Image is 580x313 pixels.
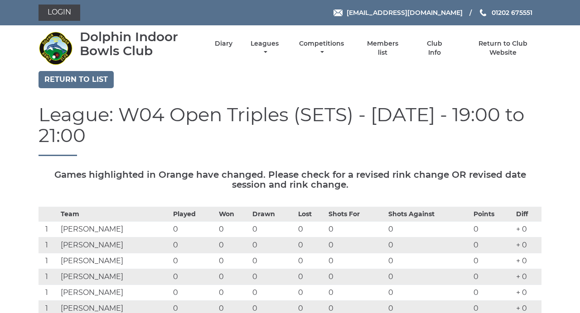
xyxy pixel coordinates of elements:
[514,269,541,285] td: + 0
[386,222,471,237] td: 0
[326,222,387,237] td: 0
[217,222,250,237] td: 0
[420,39,449,57] a: Club Info
[296,222,326,237] td: 0
[326,285,387,301] td: 0
[250,285,296,301] td: 0
[471,237,514,253] td: 0
[514,253,541,269] td: + 0
[217,237,250,253] td: 0
[250,253,296,269] td: 0
[217,269,250,285] td: 0
[386,253,471,269] td: 0
[386,237,471,253] td: 0
[217,253,250,269] td: 0
[39,285,58,301] td: 1
[58,253,171,269] td: [PERSON_NAME]
[296,207,326,222] th: Lost
[514,285,541,301] td: + 0
[171,269,217,285] td: 0
[39,253,58,269] td: 1
[217,285,250,301] td: 0
[326,207,387,222] th: Shots For
[250,237,296,253] td: 0
[297,39,346,57] a: Competitions
[171,207,217,222] th: Played
[250,269,296,285] td: 0
[296,237,326,253] td: 0
[296,269,326,285] td: 0
[333,8,463,18] a: Email [EMAIL_ADDRESS][DOMAIN_NAME]
[39,104,541,156] h1: League: W04 Open Triples (SETS) - [DATE] - 19:00 to 21:00
[171,237,217,253] td: 0
[492,9,532,17] span: 01202 675551
[39,222,58,237] td: 1
[58,237,171,253] td: [PERSON_NAME]
[171,222,217,237] td: 0
[514,237,541,253] td: + 0
[39,71,114,88] a: Return to list
[296,285,326,301] td: 0
[250,222,296,237] td: 0
[514,222,541,237] td: + 0
[39,237,58,253] td: 1
[480,9,486,16] img: Phone us
[386,207,471,222] th: Shots Against
[39,31,72,65] img: Dolphin Indoor Bowls Club
[471,207,514,222] th: Points
[386,285,471,301] td: 0
[471,222,514,237] td: 0
[217,207,250,222] th: Won
[478,8,532,18] a: Phone us 01202 675551
[58,207,171,222] th: Team
[250,207,296,222] th: Drawn
[80,30,199,58] div: Dolphin Indoor Bowls Club
[171,285,217,301] td: 0
[326,253,387,269] td: 0
[58,269,171,285] td: [PERSON_NAME]
[215,39,232,48] a: Diary
[171,253,217,269] td: 0
[58,285,171,301] td: [PERSON_NAME]
[471,285,514,301] td: 0
[386,269,471,285] td: 0
[296,253,326,269] td: 0
[326,237,387,253] td: 0
[248,39,281,57] a: Leagues
[39,269,58,285] td: 1
[362,39,404,57] a: Members list
[326,269,387,285] td: 0
[333,9,343,16] img: Email
[347,9,463,17] span: [EMAIL_ADDRESS][DOMAIN_NAME]
[465,39,541,57] a: Return to Club Website
[471,253,514,269] td: 0
[58,222,171,237] td: [PERSON_NAME]
[471,269,514,285] td: 0
[39,5,80,21] a: Login
[39,170,541,190] h5: Games highlighted in Orange have changed. Please check for a revised rink change OR revised date ...
[514,207,541,222] th: Diff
